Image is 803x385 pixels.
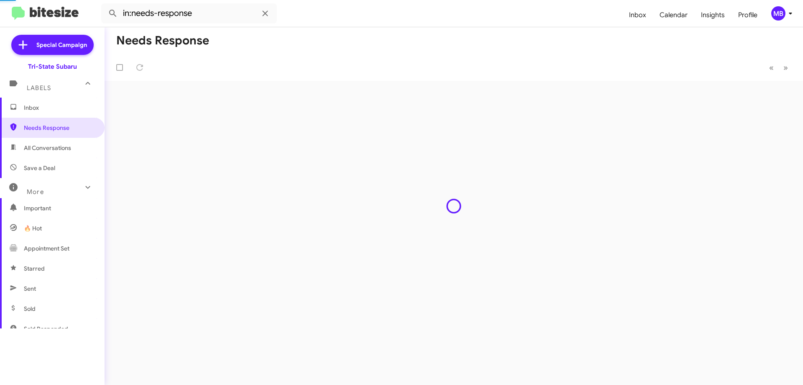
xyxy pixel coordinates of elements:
[24,103,95,112] span: Inbox
[783,62,788,73] span: »
[24,164,55,172] span: Save a Deal
[101,3,277,23] input: Search
[765,59,793,76] nav: Page navigation example
[764,59,779,76] button: Previous
[24,204,95,212] span: Important
[771,6,785,21] div: MB
[764,6,794,21] button: MB
[24,264,45,273] span: Starred
[28,62,77,71] div: Tri-State Subaru
[24,284,36,293] span: Sent
[24,224,42,233] span: 🔥 Hot
[622,3,653,27] a: Inbox
[36,41,87,49] span: Special Campaign
[694,3,731,27] a: Insights
[24,124,95,132] span: Needs Response
[24,325,68,333] span: Sold Responded
[769,62,774,73] span: «
[778,59,793,76] button: Next
[27,188,44,196] span: More
[24,305,36,313] span: Sold
[653,3,694,27] a: Calendar
[27,84,51,92] span: Labels
[24,144,71,152] span: All Conversations
[11,35,94,55] a: Special Campaign
[24,244,69,253] span: Appointment Set
[731,3,764,27] a: Profile
[116,34,209,47] h1: Needs Response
